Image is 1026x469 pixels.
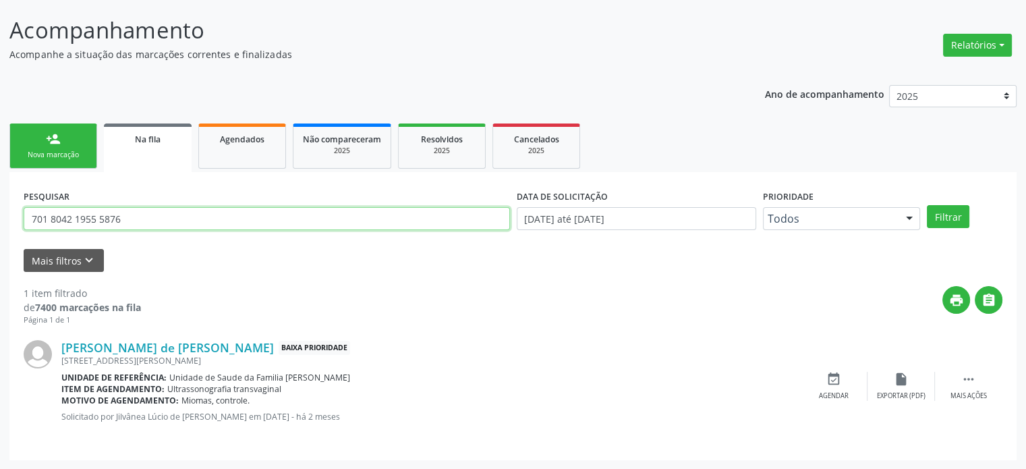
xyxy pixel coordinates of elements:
[763,186,814,207] label: Prioridade
[24,286,141,300] div: 1 item filtrado
[819,391,849,401] div: Agendar
[768,212,893,225] span: Todos
[61,372,167,383] b: Unidade de referência:
[942,286,970,314] button: print
[24,186,69,207] label: PESQUISAR
[24,314,141,326] div: Página 1 de 1
[82,253,96,268] i: keyboard_arrow_down
[943,34,1012,57] button: Relatórios
[169,372,350,383] span: Unidade de Saude da Familia [PERSON_NAME]
[826,372,841,387] i: event_available
[61,395,179,406] b: Motivo de agendamento:
[408,146,476,156] div: 2025
[949,293,964,308] i: print
[765,85,884,102] p: Ano de acompanhamento
[303,146,381,156] div: 2025
[950,391,987,401] div: Mais ações
[61,355,800,366] div: [STREET_ADDRESS][PERSON_NAME]
[135,134,161,145] span: Na fila
[9,13,714,47] p: Acompanhamento
[24,340,52,368] img: img
[877,391,925,401] div: Exportar (PDF)
[514,134,559,145] span: Cancelados
[24,249,104,273] button: Mais filtroskeyboard_arrow_down
[61,411,800,422] p: Solicitado por Jilvânea Lúcio de [PERSON_NAME] em [DATE] - há 2 meses
[894,372,909,387] i: insert_drive_file
[24,300,141,314] div: de
[20,150,87,160] div: Nova marcação
[927,205,969,228] button: Filtrar
[303,134,381,145] span: Não compareceram
[981,293,996,308] i: 
[46,132,61,146] div: person_add
[517,186,608,207] label: DATA DE SOLICITAÇÃO
[220,134,264,145] span: Agendados
[503,146,570,156] div: 2025
[35,301,141,314] strong: 7400 marcações na fila
[517,207,756,230] input: Selecione um intervalo
[181,395,250,406] span: Miomas, controle.
[421,134,463,145] span: Resolvidos
[24,207,510,230] input: Nome, CNS
[61,340,274,355] a: [PERSON_NAME] de [PERSON_NAME]
[961,372,976,387] i: 
[9,47,714,61] p: Acompanhe a situação das marcações correntes e finalizadas
[61,383,165,395] b: Item de agendamento:
[167,383,281,395] span: Ultrassonografia transvaginal
[279,341,350,355] span: Baixa Prioridade
[975,286,1002,314] button: 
